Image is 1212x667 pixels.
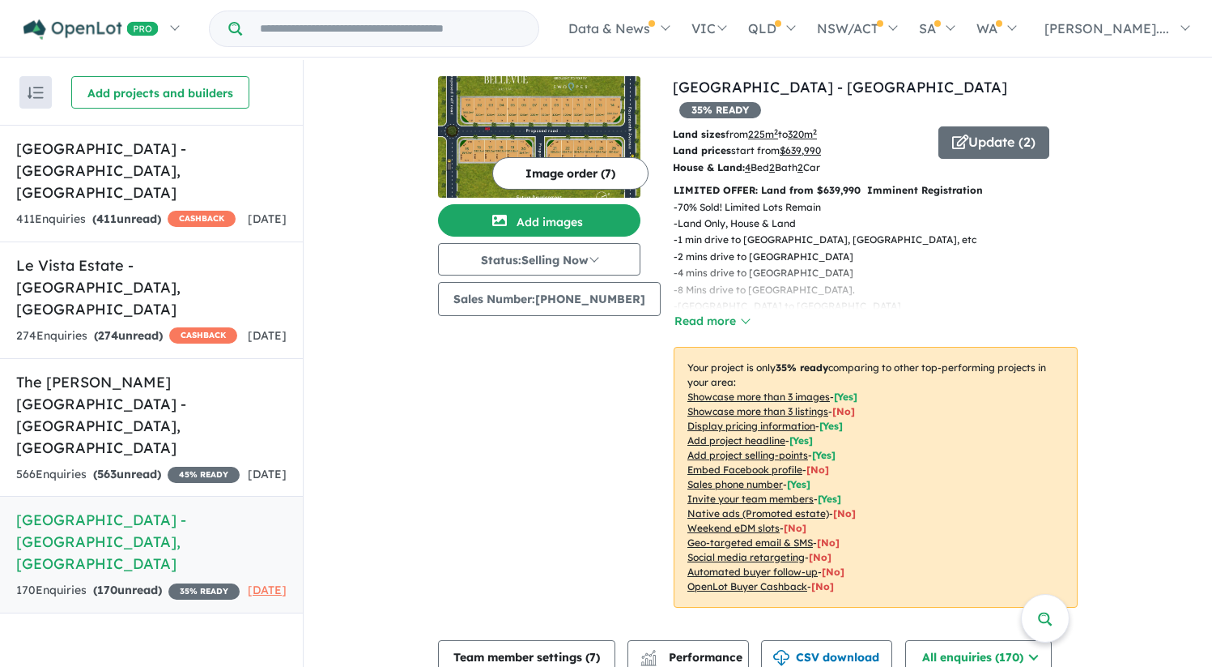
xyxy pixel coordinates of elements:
[687,449,808,461] u: Add project selling-points
[833,507,856,519] span: [No]
[438,76,640,198] img: Bellevue Estate - Austral
[168,584,240,600] span: 35 % READY
[169,327,237,344] span: CASHBACK
[687,478,783,490] u: Sales phone number
[674,232,1091,248] p: - 1 min drive to [GEOGRAPHIC_DATA], [GEOGRAPHIC_DATA], etc
[776,361,828,374] b: 35 % ready
[248,212,287,226] span: [DATE]
[23,19,159,40] img: Openlot PRO Logo White
[673,128,725,140] b: Land sizes
[94,328,163,343] strong: ( unread)
[674,265,1091,281] p: - 4 mins drive to [GEOGRAPHIC_DATA]
[28,87,44,99] img: sort.svg
[98,328,118,343] span: 274
[673,143,926,159] p: start from
[640,655,657,665] img: bar-chart.svg
[832,405,855,417] span: [ No ]
[674,182,1078,199] p: LIMITED OFFER: Land from $639,990 Imminent Registration
[822,566,844,578] span: [No]
[438,282,661,316] button: Sales Number:[PHONE_NUMBER]
[687,434,785,447] u: Add project headline
[687,420,815,432] u: Display pricing information
[92,212,161,226] strong: ( unread)
[16,371,287,459] h5: The [PERSON_NAME][GEOGRAPHIC_DATA] - [GEOGRAPHIC_DATA] , [GEOGRAPHIC_DATA]
[687,537,813,549] u: Geo-targeted email & SMS
[438,243,640,276] button: Status:Selling Now
[97,583,117,597] span: 170
[687,391,830,403] u: Showcase more than 3 images
[774,127,778,136] sup: 2
[817,537,840,549] span: [No]
[687,522,780,534] u: Weekend eDM slots
[248,467,287,481] span: [DATE]
[248,583,287,597] span: [DATE]
[16,465,240,485] div: 566 Enquir ies
[674,199,1091,216] p: - 70% Sold! Limited Lots Remain
[673,160,926,176] p: Bed Bath Car
[674,216,1091,232] p: - Land Only, House & Land
[16,210,236,229] div: 411 Enquir ies
[773,650,789,666] img: download icon
[673,161,745,173] b: House & Land:
[745,161,751,173] u: 4
[769,161,775,173] u: 2
[673,78,1007,96] a: [GEOGRAPHIC_DATA] - [GEOGRAPHIC_DATA]
[679,102,761,118] span: 35 % READY
[780,144,821,156] u: $ 639,990
[806,464,829,476] span: [ No ]
[96,212,117,226] span: 411
[93,583,162,597] strong: ( unread)
[245,11,535,46] input: Try estate name, suburb, builder or developer
[811,580,834,592] span: [No]
[1044,20,1169,36] span: [PERSON_NAME]....
[687,493,814,505] u: Invite your team members
[589,650,596,665] span: 7
[674,282,1091,298] p: - 8 Mins drive to [GEOGRAPHIC_DATA].
[674,298,1091,314] p: - [GEOGRAPHIC_DATA] to [GEOGRAPHIC_DATA]
[818,493,841,505] span: [ Yes ]
[687,566,818,578] u: Automated buyer follow-up
[673,144,731,156] b: Land prices
[168,211,236,227] span: CASHBACK
[674,347,1078,608] p: Your project is only comparing to other top-performing projects in your area: - - - - - - - - - -...
[788,128,817,140] u: 320 m
[809,551,831,563] span: [No]
[16,509,287,575] h5: [GEOGRAPHIC_DATA] - [GEOGRAPHIC_DATA] , [GEOGRAPHIC_DATA]
[784,522,806,534] span: [No]
[438,204,640,237] button: Add images
[687,405,828,417] u: Showcase more than 3 listings
[778,128,817,140] span: to
[813,127,817,136] sup: 2
[789,434,813,447] span: [ Yes ]
[16,581,240,601] div: 170 Enquir ies
[674,312,750,331] button: Read more
[674,249,1091,265] p: - 2 mins drive to [GEOGRAPHIC_DATA]
[687,580,807,592] u: OpenLot Buyer Cashback
[687,464,802,476] u: Embed Facebook profile
[787,478,810,490] span: [ Yes ]
[643,650,742,665] span: Performance
[16,254,287,320] h5: Le Vista Estate - [GEOGRAPHIC_DATA] , [GEOGRAPHIC_DATA]
[71,76,249,109] button: Add projects and builders
[938,126,1049,159] button: Update (2)
[16,138,287,203] h5: [GEOGRAPHIC_DATA] - [GEOGRAPHIC_DATA] , [GEOGRAPHIC_DATA]
[168,467,240,483] span: 45 % READY
[97,467,117,481] span: 563
[687,507,829,519] u: Native ads (Promoted estate)
[819,420,843,432] span: [ Yes ]
[93,467,161,481] strong: ( unread)
[492,157,649,190] button: Image order (7)
[748,128,778,140] u: 225 m
[797,161,803,173] u: 2
[834,391,857,403] span: [ Yes ]
[16,327,237,346] div: 274 Enquir ies
[673,126,926,143] p: from
[687,551,805,563] u: Social media retargeting
[812,449,836,461] span: [ Yes ]
[641,650,656,659] img: line-chart.svg
[248,328,287,343] span: [DATE]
